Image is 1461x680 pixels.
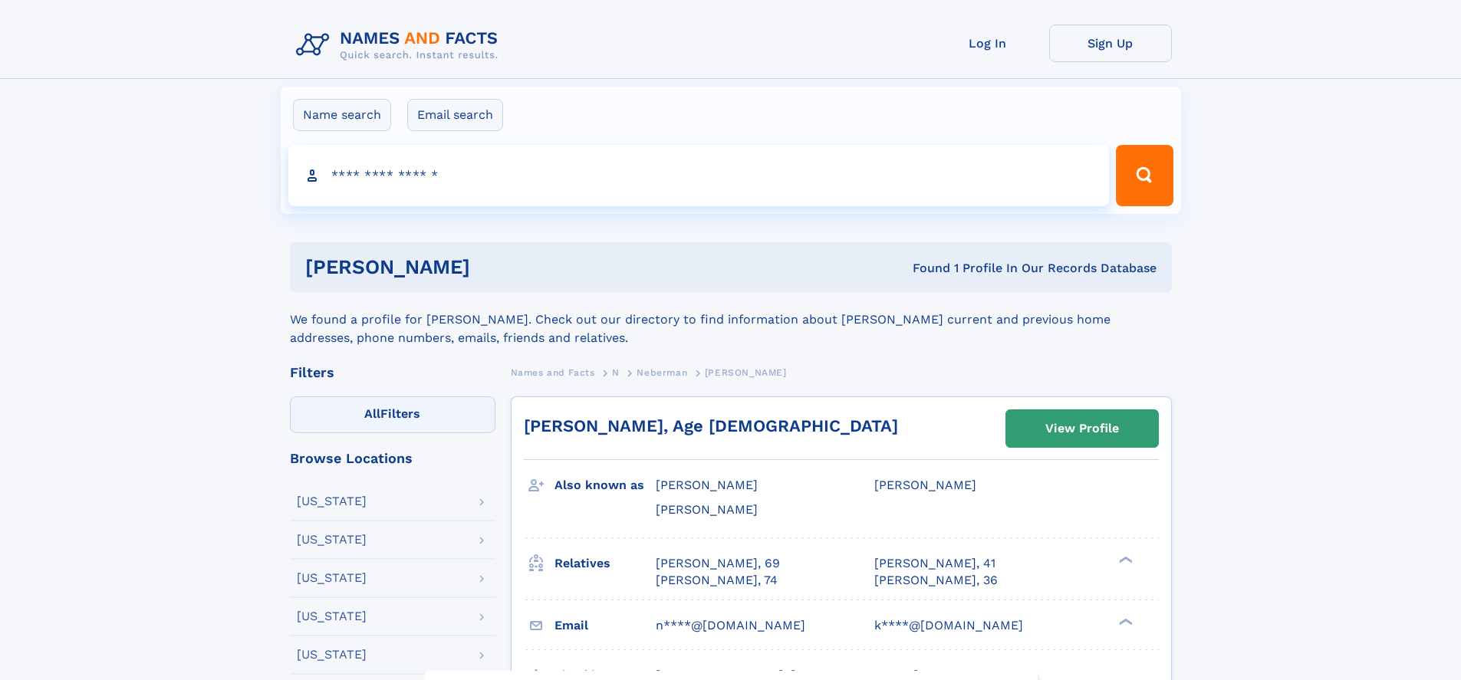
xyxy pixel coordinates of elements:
div: Filters [290,366,495,379]
a: [PERSON_NAME], 69 [656,555,780,572]
h3: Email [554,613,656,639]
h1: [PERSON_NAME] [305,258,692,277]
span: [PERSON_NAME] [656,478,758,492]
a: Neberman [637,363,687,382]
div: ❯ [1115,554,1134,564]
div: [US_STATE] [297,534,367,546]
label: Filters [290,396,495,433]
a: [PERSON_NAME], 41 [874,555,995,572]
span: [PERSON_NAME] [874,478,976,492]
a: View Profile [1006,410,1158,447]
a: Sign Up [1049,25,1172,62]
div: View Profile [1045,411,1119,446]
div: ❯ [1115,616,1134,626]
span: Neberman [637,367,687,378]
div: [US_STATE] [297,610,367,623]
span: [PERSON_NAME] [705,367,787,378]
button: Search Button [1116,145,1173,206]
a: [PERSON_NAME], 74 [656,572,778,589]
span: N [612,367,620,378]
h3: Relatives [554,550,656,577]
input: search input [288,145,1110,206]
label: Email search [407,99,503,131]
a: [PERSON_NAME], 36 [874,572,998,589]
div: Browse Locations [290,452,495,465]
div: [US_STATE] [297,495,367,508]
img: Logo Names and Facts [290,25,511,66]
a: Log In [926,25,1049,62]
label: Name search [293,99,391,131]
div: Found 1 Profile In Our Records Database [691,260,1157,277]
span: [PERSON_NAME] [656,502,758,517]
div: [US_STATE] [297,572,367,584]
a: Names and Facts [511,363,595,382]
a: [PERSON_NAME], Age [DEMOGRAPHIC_DATA] [524,416,898,435]
a: N [612,363,620,382]
div: [US_STATE] [297,649,367,661]
h3: Also known as [554,472,656,498]
div: We found a profile for [PERSON_NAME]. Check out our directory to find information about [PERSON_N... [290,292,1172,347]
span: All [364,406,380,421]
